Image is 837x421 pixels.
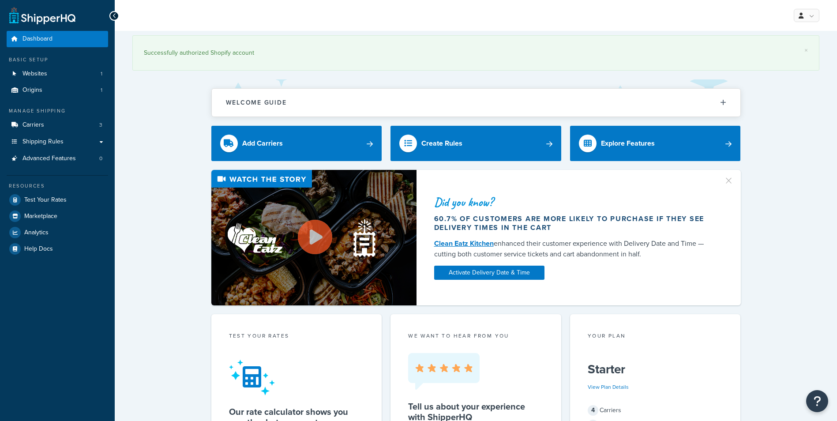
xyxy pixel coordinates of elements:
div: Add Carriers [242,137,283,150]
a: Test Your Rates [7,192,108,208]
span: Origins [23,86,42,94]
div: Your Plan [588,332,723,342]
a: Explore Features [570,126,741,161]
button: Welcome Guide [212,89,740,117]
a: Marketplace [7,208,108,224]
div: 60.7% of customers are more likely to purchase if they see delivery times in the cart [434,214,713,232]
span: Test Your Rates [24,196,67,204]
a: Clean Eatz Kitchen [434,238,494,248]
a: Create Rules [390,126,561,161]
a: × [804,47,808,54]
div: Test your rates [229,332,364,342]
li: Carriers [7,117,108,133]
a: Add Carriers [211,126,382,161]
a: Help Docs [7,241,108,257]
div: Basic Setup [7,56,108,64]
span: Dashboard [23,35,53,43]
img: Video thumbnail [211,170,417,305]
a: Advanced Features0 [7,150,108,167]
span: Help Docs [24,245,53,253]
div: Resources [7,182,108,190]
div: Did you know? [434,196,713,208]
span: 4 [588,405,598,416]
li: Origins [7,82,108,98]
h5: Starter [588,362,723,376]
a: Shipping Rules [7,134,108,150]
li: Websites [7,66,108,82]
a: Activate Delivery Date & Time [434,266,544,280]
div: Carriers [588,404,723,417]
a: View Plan Details [588,383,629,391]
span: Analytics [24,229,49,237]
span: 0 [99,155,102,162]
span: Carriers [23,121,44,129]
div: enhanced their customer experience with Delivery Date and Time — cutting both customer service ti... [434,238,713,259]
span: Marketplace [24,213,57,220]
a: Carriers3 [7,117,108,133]
a: Dashboard [7,31,108,47]
a: Analytics [7,225,108,241]
span: Websites [23,70,47,78]
button: Open Resource Center [806,390,828,412]
span: 1 [101,70,102,78]
h2: Welcome Guide [226,99,287,106]
div: Create Rules [421,137,462,150]
div: Successfully authorized Shopify account [144,47,808,59]
span: 1 [101,86,102,94]
span: Shipping Rules [23,138,64,146]
span: Advanced Features [23,155,76,162]
div: Explore Features [601,137,655,150]
span: 3 [99,121,102,129]
div: Manage Shipping [7,107,108,115]
p: we want to hear from you [408,332,544,340]
a: Origins1 [7,82,108,98]
a: Websites1 [7,66,108,82]
li: Advanced Features [7,150,108,167]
